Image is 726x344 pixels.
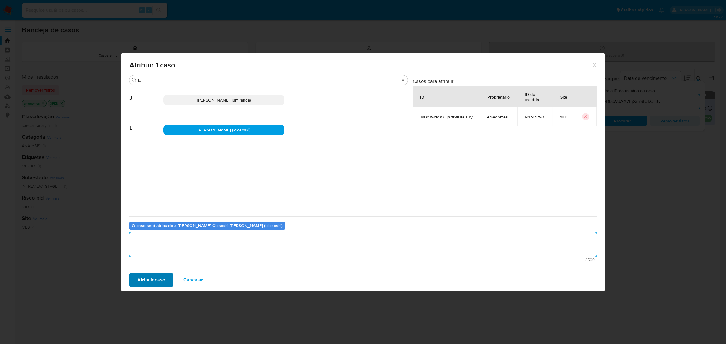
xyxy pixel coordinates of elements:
[132,222,283,229] b: O caso será atribuído a [PERSON_NAME] Clososki [PERSON_NAME] (lclososki)
[413,89,432,104] div: ID
[132,78,137,83] button: Procurar
[420,114,473,120] span: JvBbsWdAX7FjXrtr9lUkGLJy
[163,95,284,105] div: [PERSON_NAME] (jumiranda)
[137,273,165,287] span: Atribuir caso
[582,113,589,120] button: icon-button
[129,232,597,257] textarea: .
[138,78,399,83] input: Analista de pesquisa
[480,89,517,104] div: Proprietário
[183,273,203,287] span: Cancelar
[413,78,597,84] h3: Casos para atribuir:
[401,78,405,83] button: Apagar busca
[197,97,251,103] span: [PERSON_NAME] (jumiranda)
[129,85,163,102] span: J
[131,258,595,262] span: Máximo de 500 caracteres
[518,87,552,107] div: ID do usuário
[129,273,173,287] button: Atribuir caso
[591,62,597,67] button: Fechar a janela
[129,61,591,69] span: Atribuir 1 caso
[198,127,250,133] span: [PERSON_NAME] (lclososki)
[525,114,545,120] span: 141744790
[163,125,284,135] div: [PERSON_NAME] (lclososki)
[129,115,163,131] span: L
[553,89,574,104] div: Site
[559,114,567,120] span: MLB
[121,53,605,291] div: assign-modal
[487,114,510,120] span: emegomes
[175,273,211,287] button: Cancelar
